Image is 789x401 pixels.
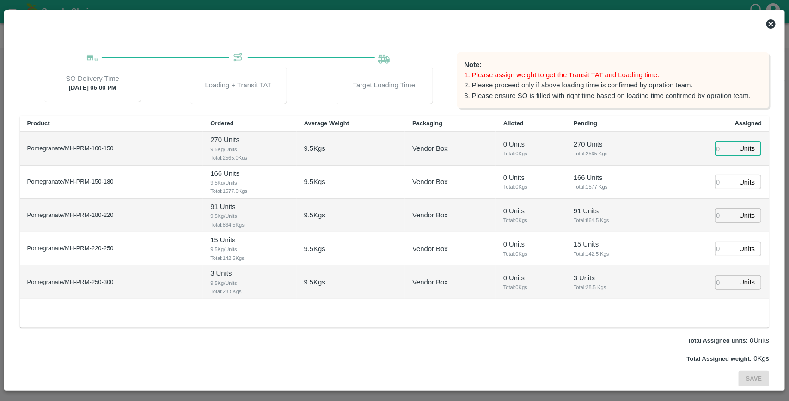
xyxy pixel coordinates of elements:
[210,168,289,179] p: 166 Units
[574,250,650,258] span: Total: 142.5 Kgs
[574,149,650,158] span: Total: 2565 Kgs
[412,210,448,220] p: Vendor Box
[715,175,735,189] input: 0
[378,52,390,63] img: Loading
[715,242,735,256] input: 0
[210,135,289,145] p: 270 Units
[574,283,650,291] span: Total: 28.5 Kgs
[20,265,203,299] td: Pomegranate/MH-PRM-250-300
[740,177,755,187] p: Units
[66,74,119,84] p: SO Delivery Time
[715,208,735,222] input: 0
[503,273,559,283] p: 0 Units
[205,80,272,90] p: Loading + Transit TAT
[503,283,559,291] span: Total: 0 Kgs
[412,177,448,187] p: Vendor Box
[740,244,755,254] p: Units
[503,149,559,158] span: Total: 0 Kgs
[210,120,234,127] b: Ordered
[412,277,448,287] p: Vendor Box
[304,120,349,127] b: Average Weight
[574,183,650,191] span: Total: 1577 Kgs
[465,80,762,90] p: 2. Please proceed only if above loading time is confirmed by opration team.
[210,254,289,262] span: Total: 142.5 Kgs
[503,183,559,191] span: Total: 0 Kgs
[503,239,559,249] p: 0 Units
[412,143,448,154] p: Vendor Box
[688,335,770,345] p: 0 Units
[574,206,650,216] p: 91 Units
[210,287,289,296] span: Total: 28.5 Kgs
[210,212,289,220] span: 9.5 Kg/Units
[210,279,289,287] span: 9.5 Kg/Units
[465,91,762,101] p: 3. Please ensure SO is filled with right time based on loading time confirmed by opration team.
[412,244,448,254] p: Vendor Box
[20,232,203,265] td: Pomegranate/MH-PRM-220-250
[503,139,559,149] p: 0 Units
[44,65,141,102] div: [DATE] 06:00 PM
[503,173,559,183] p: 0 Units
[20,166,203,199] td: Pomegranate/MH-PRM-150-180
[210,187,289,195] span: Total: 1577.0 Kgs
[503,216,559,224] span: Total: 0 Kgs
[740,277,755,287] p: Units
[735,120,762,127] b: Assigned
[353,80,416,90] p: Target Loading Time
[20,199,203,232] td: Pomegranate/MH-PRM-180-220
[27,120,50,127] b: Product
[574,139,650,149] p: 270 Units
[87,55,98,62] img: Delivery
[503,120,524,127] b: Alloted
[503,206,559,216] p: 0 Units
[210,202,289,212] p: 91 Units
[304,277,325,287] p: 9.5 Kgs
[232,52,244,64] img: Transit
[574,216,650,224] span: Total: 864.5 Kgs
[465,61,482,68] b: Note:
[412,120,442,127] b: Packaging
[574,239,650,249] p: 15 Units
[574,173,650,183] p: 166 Units
[715,142,735,156] input: 0
[210,245,289,253] span: 9.5 Kg/Units
[304,143,325,154] p: 9.5 Kgs
[503,250,559,258] span: Total: 0 Kgs
[465,70,762,80] p: 1. Please assign weight to get the Transit TAT and Loading time.
[304,244,325,254] p: 9.5 Kgs
[210,154,289,162] span: Total: 2565.0 Kgs
[210,145,289,154] span: 9.5 Kg/Units
[687,353,770,364] p: 0 Kgs
[304,177,325,187] p: 9.5 Kgs
[574,273,650,283] p: 3 Units
[210,179,289,187] span: 9.5 Kg/Units
[715,275,735,290] input: 0
[740,210,755,221] p: Units
[20,132,203,165] td: Pomegranate/MH-PRM-100-150
[210,221,289,229] span: Total: 864.5 Kgs
[574,120,597,127] b: Pending
[210,235,289,245] p: 15 Units
[687,355,752,362] label: Total Assigned weight:
[688,337,748,344] label: Total Assigned units:
[304,210,325,220] p: 9.5 Kgs
[740,143,755,154] p: Units
[210,268,289,278] p: 3 Units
